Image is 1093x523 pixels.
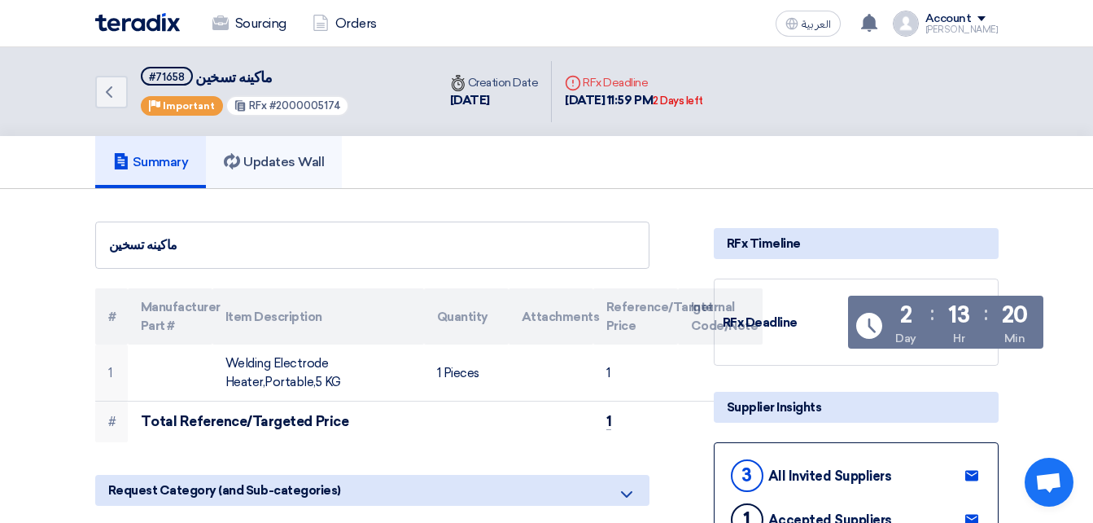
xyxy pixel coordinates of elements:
[723,314,845,332] div: RFx Deadline
[128,288,212,345] th: Manufacturer Part #
[930,299,934,328] div: :
[678,288,763,345] th: Internal Code/Note
[1004,330,1025,347] div: Min
[163,100,215,112] span: Important
[1025,458,1073,507] div: Open chat
[1002,304,1028,327] div: 20
[212,345,424,402] td: Welding Electrode Heater,Portable,5 KG
[450,74,539,91] div: Creation Date
[953,330,964,347] div: Hr
[900,304,912,327] div: 2
[95,288,128,345] th: #
[450,91,539,110] div: [DATE]
[149,72,185,82] div: #71658
[199,6,299,42] a: Sourcing
[895,330,916,347] div: Day
[95,136,207,188] a: Summary
[224,154,324,170] h5: Updates Wall
[269,99,341,112] span: #2000005174
[424,288,509,345] th: Quantity
[606,413,612,430] span: 1
[565,91,703,110] div: [DATE] 11:59 PM
[984,299,988,328] div: :
[768,468,892,484] div: All Invited Suppliers
[893,11,919,37] img: profile_test.png
[212,288,424,345] th: Item Description
[714,392,999,423] div: Supplier Insights
[948,304,969,327] div: 13
[714,228,999,259] div: RFx Timeline
[299,6,390,42] a: Orders
[108,481,341,499] span: Request Category (and Sub-categories)
[925,12,972,26] div: Account
[509,288,593,345] th: Attachments
[206,136,342,188] a: Updates Wall
[113,154,189,170] h5: Summary
[653,93,703,109] div: 2 Days left
[731,459,763,492] div: 3
[802,19,831,30] span: العربية
[593,288,678,345] th: Reference/Target Price
[925,25,999,34] div: [PERSON_NAME]
[776,11,841,37] button: العربية
[109,235,636,255] div: ماكينه تسخين
[141,67,350,87] h5: ماكينه تسخين
[95,345,128,402] td: 1
[565,74,703,91] div: RFx Deadline
[424,345,509,402] td: 1 Pieces
[249,99,267,112] span: RFx
[95,402,128,442] td: #
[593,345,678,402] td: 1
[95,13,180,32] img: Teradix logo
[128,402,593,442] td: Total Reference/Targeted Price
[195,68,272,86] span: ماكينه تسخين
